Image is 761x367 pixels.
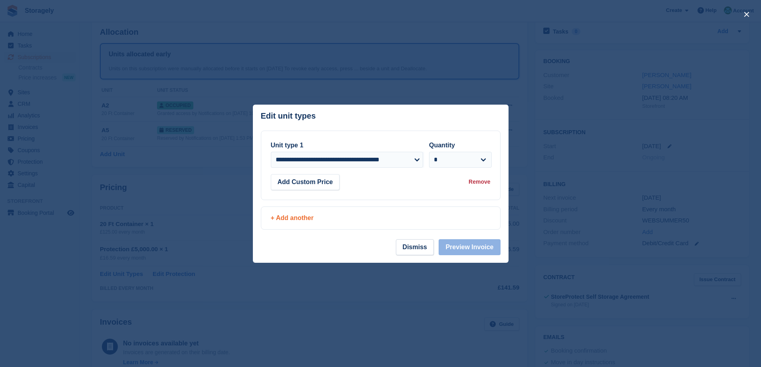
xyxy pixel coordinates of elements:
[740,8,753,21] button: close
[271,213,491,223] div: + Add another
[271,174,340,190] button: Add Custom Price
[396,239,434,255] button: Dismiss
[261,111,316,121] p: Edit unit types
[261,206,501,230] a: + Add another
[271,142,304,149] label: Unit type 1
[439,239,500,255] button: Preview Invoice
[429,142,455,149] label: Quantity
[469,178,490,186] div: Remove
